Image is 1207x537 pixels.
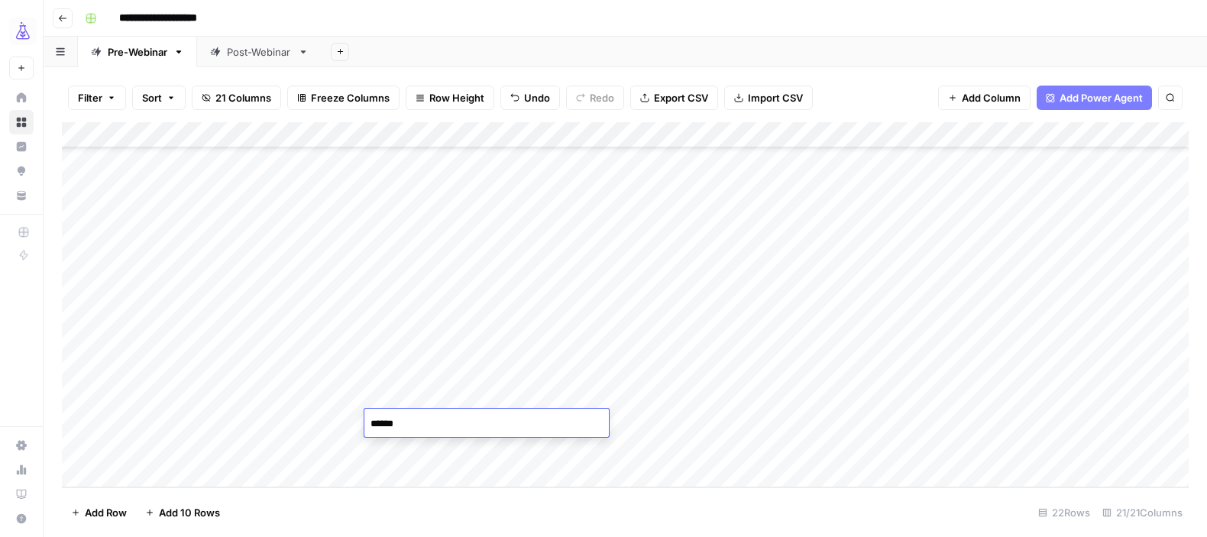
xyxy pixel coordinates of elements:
span: Export CSV [654,90,708,105]
a: Pre-Webinar [78,37,197,67]
button: Add 10 Rows [136,500,229,525]
span: Add Column [962,90,1021,105]
button: Add Power Agent [1037,86,1152,110]
a: Opportunities [9,159,34,183]
a: Settings [9,433,34,458]
a: Your Data [9,183,34,208]
button: Filter [68,86,126,110]
span: Add Row [85,505,127,520]
span: Add Power Agent [1060,90,1143,105]
button: Freeze Columns [287,86,400,110]
span: Freeze Columns [311,90,390,105]
button: Sort [132,86,186,110]
button: Redo [566,86,624,110]
span: Undo [524,90,550,105]
button: Import CSV [724,86,813,110]
button: Add Column [938,86,1031,110]
span: 21 Columns [215,90,271,105]
span: Filter [78,90,102,105]
button: Row Height [406,86,494,110]
a: Usage [9,458,34,482]
span: Add 10 Rows [159,505,220,520]
button: Undo [500,86,560,110]
button: 21 Columns [192,86,281,110]
div: 22 Rows [1032,500,1096,525]
div: 21/21 Columns [1096,500,1189,525]
img: AirOps Growth Logo [9,18,37,45]
a: Browse [9,110,34,134]
button: Help + Support [9,506,34,531]
div: Post-Webinar [227,44,292,60]
span: Sort [142,90,162,105]
span: Import CSV [748,90,803,105]
button: Workspace: AirOps Growth [9,12,34,50]
span: Row Height [429,90,484,105]
button: Export CSV [630,86,718,110]
a: Learning Hub [9,482,34,506]
div: Pre-Webinar [108,44,167,60]
a: Post-Webinar [197,37,322,67]
a: Home [9,86,34,110]
span: Redo [590,90,614,105]
button: Add Row [62,500,136,525]
a: Insights [9,134,34,159]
